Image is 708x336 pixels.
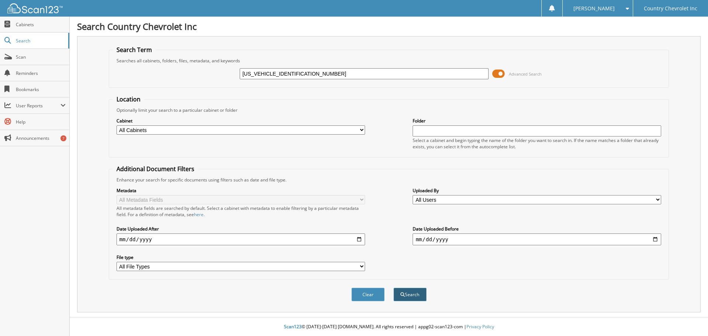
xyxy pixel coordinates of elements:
[466,323,494,330] a: Privacy Policy
[351,288,385,301] button: Clear
[16,21,66,28] span: Cabinets
[117,187,365,194] label: Metadata
[117,205,365,218] div: All metadata fields are searched by default. Select a cabinet with metadata to enable filtering b...
[194,211,204,218] a: here
[644,6,697,11] span: Country Chevrolet Inc
[113,107,665,113] div: Optionally limit your search to a particular cabinet or folder
[413,187,661,194] label: Uploaded By
[117,254,365,260] label: File type
[117,233,365,245] input: start
[413,137,661,150] div: Select a cabinet and begin typing the name of the folder you want to search in. If the name match...
[113,95,144,103] legend: Location
[413,118,661,124] label: Folder
[16,119,66,125] span: Help
[7,3,63,13] img: scan123-logo-white.svg
[509,71,542,77] span: Advanced Search
[284,323,302,330] span: Scan123
[113,58,665,64] div: Searches all cabinets, folders, files, metadata, and keywords
[16,135,66,141] span: Announcements
[113,177,665,183] div: Enhance your search for specific documents using filters such as date and file type.
[413,233,661,245] input: end
[413,226,661,232] label: Date Uploaded Before
[117,226,365,232] label: Date Uploaded After
[16,86,66,93] span: Bookmarks
[16,54,66,60] span: Scan
[16,38,65,44] span: Search
[113,165,198,173] legend: Additional Document Filters
[113,46,156,54] legend: Search Term
[16,70,66,76] span: Reminders
[16,103,60,109] span: User Reports
[60,135,66,141] div: 7
[393,288,427,301] button: Search
[70,318,708,336] div: © [DATE]-[DATE] [DOMAIN_NAME]. All rights reserved | appg02-scan123-com |
[573,6,615,11] span: [PERSON_NAME]
[117,118,365,124] label: Cabinet
[77,20,701,32] h1: Search Country Chevrolet Inc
